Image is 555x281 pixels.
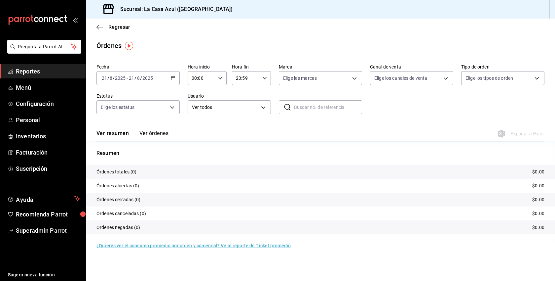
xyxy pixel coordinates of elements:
span: Menú [16,83,80,92]
input: -- [101,75,107,81]
p: Órdenes cerradas (0) [96,196,141,203]
span: Ver todos [192,104,259,111]
p: Órdenes totales (0) [96,168,137,175]
div: navigation tabs [96,130,168,141]
span: Pregunta a Parrot AI [18,43,71,50]
span: Facturación [16,148,80,157]
p: $0.00 [532,182,544,189]
span: Elige las marcas [283,75,317,81]
p: $0.00 [532,210,544,217]
span: Inventarios [16,132,80,141]
input: Buscar no. de referencia [294,101,362,114]
img: Tooltip marker [125,42,133,50]
label: Marca [279,65,362,69]
label: Estatus [96,94,180,98]
input: ---- [142,75,153,81]
button: open_drawer_menu [73,17,78,23]
span: / [107,75,109,81]
a: ¿Quieres ver el consumo promedio por orden y comensal? Ve al reporte de Ticket promedio [96,243,291,248]
span: / [140,75,142,81]
div: Órdenes [96,41,122,51]
span: Superadmin Parrot [16,226,80,235]
p: Órdenes negadas (0) [96,224,140,231]
button: Ver órdenes [139,130,168,141]
span: Suscripción [16,164,80,173]
input: ---- [115,75,126,81]
label: Usuario [188,94,271,98]
p: $0.00 [532,168,544,175]
input: -- [129,75,134,81]
label: Tipo de orden [461,65,544,69]
span: - [127,75,128,81]
p: Órdenes abiertas (0) [96,182,139,189]
span: Elige los tipos de orden [465,75,513,81]
span: Recomienda Parrot [16,210,80,219]
label: Hora fin [232,65,271,69]
span: Ayuda [16,195,72,203]
label: Canal de venta [370,65,453,69]
input: -- [109,75,113,81]
label: Hora inicio [188,65,227,69]
p: Resumen [96,149,544,157]
a: Pregunta a Parrot AI [5,48,81,55]
input: -- [137,75,140,81]
span: Personal [16,116,80,124]
span: Configuración [16,99,80,108]
p: $0.00 [532,224,544,231]
label: Fecha [96,65,180,69]
span: Elige los estatus [101,104,134,111]
span: / [134,75,136,81]
span: Elige los canales de venta [374,75,427,81]
button: Ver resumen [96,130,129,141]
button: Regresar [96,24,130,30]
button: Pregunta a Parrot AI [7,40,81,54]
span: Reportes [16,67,80,76]
h3: Sucursal: La Casa Azul ([GEOGRAPHIC_DATA]) [115,5,233,13]
span: Sugerir nueva función [8,271,80,278]
p: $0.00 [532,196,544,203]
p: Órdenes canceladas (0) [96,210,146,217]
span: Regresar [108,24,130,30]
span: / [113,75,115,81]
